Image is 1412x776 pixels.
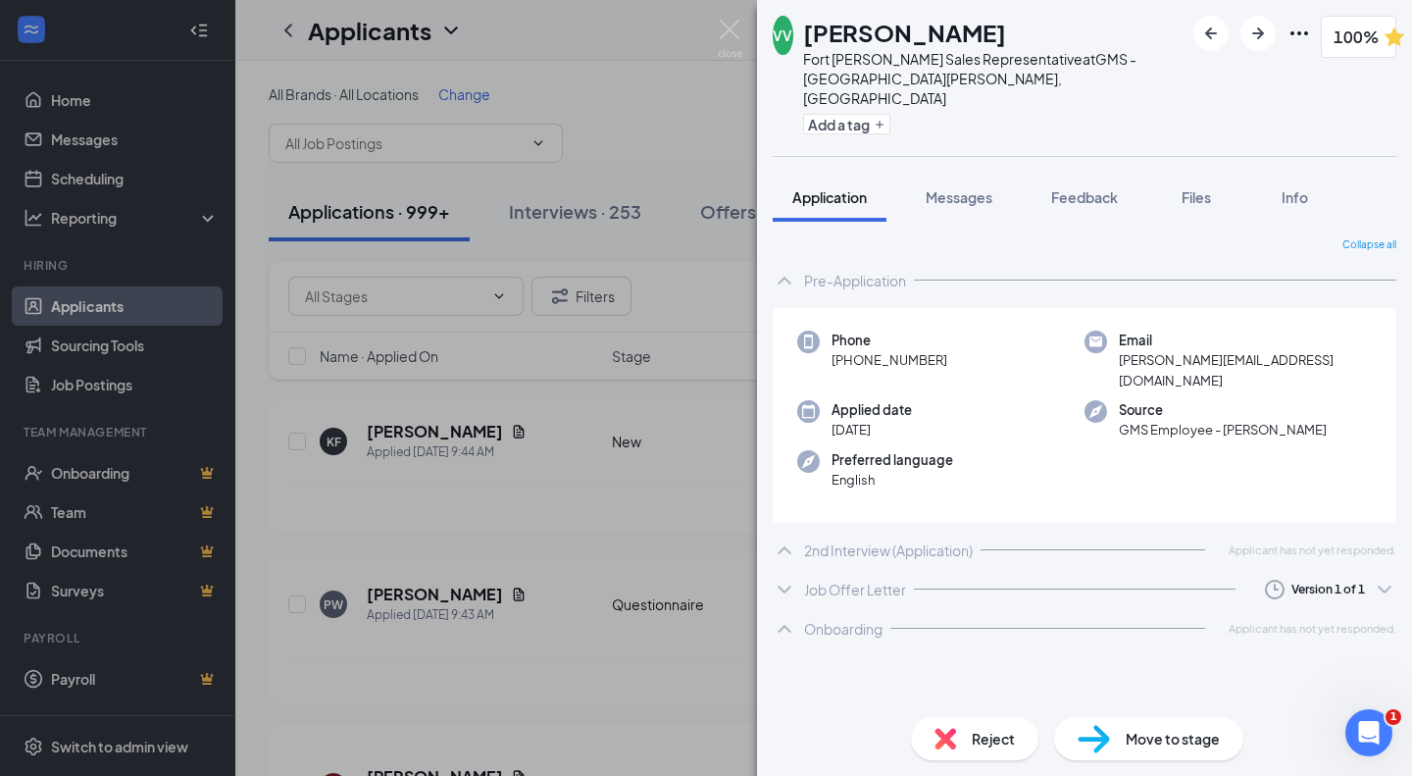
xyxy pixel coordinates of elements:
[803,49,1184,108] div: Fort [PERSON_NAME] Sales Representative at GMS - [GEOGRAPHIC_DATA][PERSON_NAME], [GEOGRAPHIC_DATA]
[804,619,882,639] div: Onboarding
[792,188,867,206] span: Application
[1334,25,1379,49] span: 100%
[1193,16,1229,51] button: ArrowLeftNew
[1246,22,1270,45] svg: ArrowRight
[1119,331,1372,350] span: Email
[1119,350,1372,390] span: [PERSON_NAME][EMAIL_ADDRESS][DOMAIN_NAME]
[1291,581,1365,597] div: Version 1 of 1
[803,16,1006,49] h1: [PERSON_NAME]
[1199,22,1223,45] svg: ArrowLeftNew
[1119,400,1327,420] span: Source
[1386,709,1401,725] span: 1
[832,331,947,350] span: Phone
[972,728,1015,750] span: Reject
[1051,188,1118,206] span: Feedback
[1182,188,1211,206] span: Files
[1373,578,1396,601] svg: ChevronDown
[773,269,796,292] svg: ChevronUp
[1229,620,1396,637] span: Applicant has not yet responded.
[832,350,947,370] span: [PHONE_NUMBER]
[832,420,912,440] span: [DATE]
[832,400,912,420] span: Applied date
[773,539,796,562] svg: ChevronUp
[1119,420,1327,440] span: GMS Employee - [PERSON_NAME]
[1342,237,1396,253] span: Collapse all
[1240,16,1276,51] button: ArrowRight
[1263,578,1286,601] svg: Clock
[1126,728,1220,750] span: Move to stage
[804,271,906,290] div: Pre-Application
[832,470,953,490] span: English
[804,541,973,560] div: 2nd Interview (Application)
[803,114,890,134] button: PlusAdd a tag
[926,188,992,206] span: Messages
[832,450,953,470] span: Preferred language
[773,617,796,641] svg: ChevronUp
[773,26,792,45] div: VV
[1229,542,1396,558] span: Applicant has not yet responded.
[804,580,906,599] div: Job Offer Letter
[1282,188,1308,206] span: Info
[874,119,885,130] svg: Plus
[1287,22,1311,45] svg: Ellipses
[773,578,796,601] svg: ChevronDown
[1345,709,1392,756] iframe: Intercom live chat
